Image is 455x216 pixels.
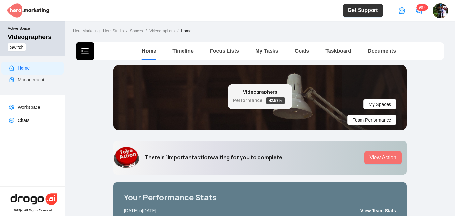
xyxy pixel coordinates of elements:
[81,47,89,55] span: menu-unfold
[18,118,30,123] a: Chats
[73,29,124,33] span: ...
[72,28,101,35] a: Hera Marketing
[8,34,51,41] div: Videographers
[416,7,422,14] span: notification
[145,154,284,161] h6: There is 1 important action waiting for you to complete.
[255,48,278,54] a: My Tasks
[9,192,58,206] img: hera-logo
[18,105,40,110] a: Workspace
[243,89,277,95] b: Videographers
[360,206,396,216] button: View Team Stats
[9,77,14,82] span: snippets
[18,65,30,71] a: Home
[266,97,285,104] span: 42.57 %
[172,48,194,54] a: Timeline
[8,43,26,51] button: Switch
[13,209,53,212] div: 2025 (c) All Rights Reserved.
[142,48,156,54] a: Home
[433,3,448,18] img: u7um32wr2vtutypkhajv.jpg
[370,154,396,162] span: View Action
[416,4,428,11] sup: 281
[343,4,383,17] button: Get Support
[347,115,396,125] button: Team Performance
[113,146,139,169] img: mystery man in hoodie
[353,116,391,123] span: Team Performance
[369,101,391,108] span: My Spaces
[7,3,49,18] img: Hera Marketing
[233,97,264,103] small: Performance:
[126,28,127,35] li: /
[399,7,405,14] span: message
[364,151,402,164] button: View Action
[10,44,23,51] span: Switch
[363,99,396,109] button: My Spaces
[368,48,396,54] a: Documents
[360,207,396,214] span: View Team Stats
[124,193,396,202] h4: Your Performance Stats
[295,48,309,54] a: Goals
[18,77,44,82] a: Management
[124,207,158,216] span: [DATE] to [DATE] .
[210,48,239,54] a: Focus Lists
[177,28,178,35] li: /
[348,7,378,14] span: Get Support
[392,70,396,75] span: appstore
[181,29,191,33] span: Home
[148,28,176,35] a: Videographers
[129,28,144,35] a: Spaces
[8,26,60,34] small: Active Space
[325,48,351,54] a: Taskboard
[146,28,147,35] li: /
[102,28,125,35] a: Hera Studio
[437,30,442,34] span: ellipsis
